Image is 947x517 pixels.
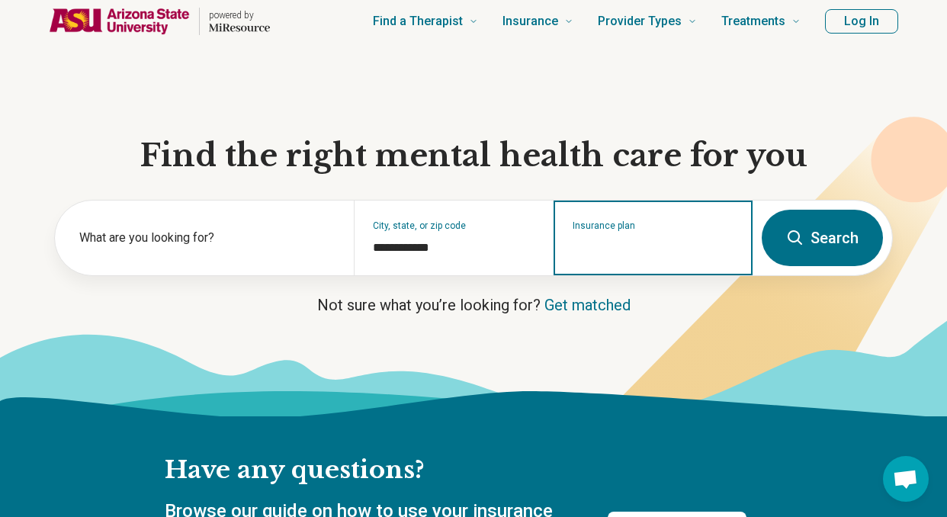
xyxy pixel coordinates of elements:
button: Search [762,210,883,266]
p: powered by [209,9,270,21]
button: Log In [825,9,898,34]
h2: Have any questions? [165,454,746,486]
label: What are you looking for? [79,229,335,247]
span: Treatments [721,11,785,32]
span: Provider Types [598,11,682,32]
a: Get matched [544,296,631,314]
a: Open chat [883,456,929,502]
span: Insurance [502,11,558,32]
span: Find a Therapist [373,11,463,32]
h1: Find the right mental health care for you [54,136,893,175]
p: Not sure what you’re looking for? [54,294,893,316]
